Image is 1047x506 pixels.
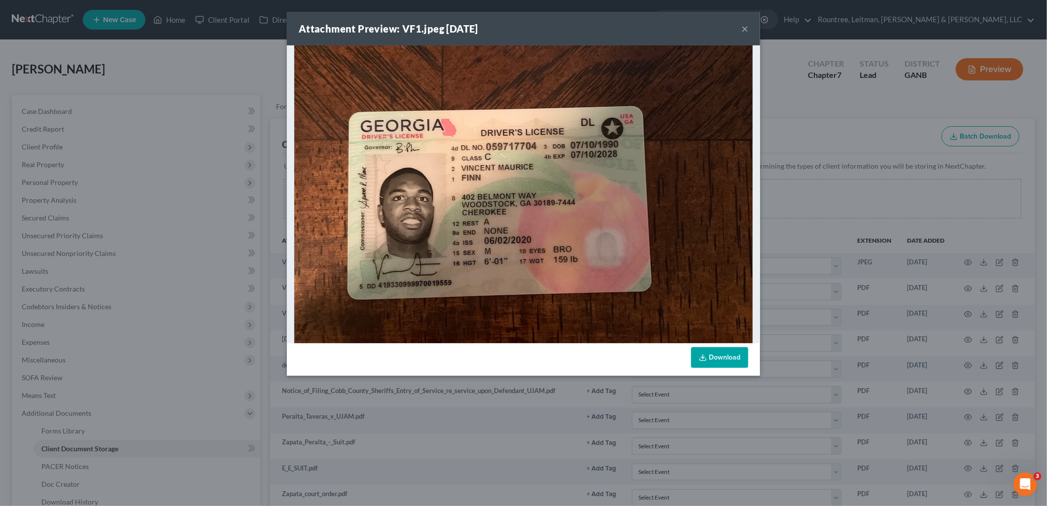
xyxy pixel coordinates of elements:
[741,23,748,35] button: ×
[1034,472,1042,480] span: 3
[294,45,753,343] img: c83bdfc8-e3d6-42c9-b398-16fb43ce5e12.jpeg
[1013,472,1037,496] iframe: Intercom live chat
[691,347,748,368] a: Download
[299,23,478,35] strong: Attachment Preview: VF1.jpeg [DATE]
